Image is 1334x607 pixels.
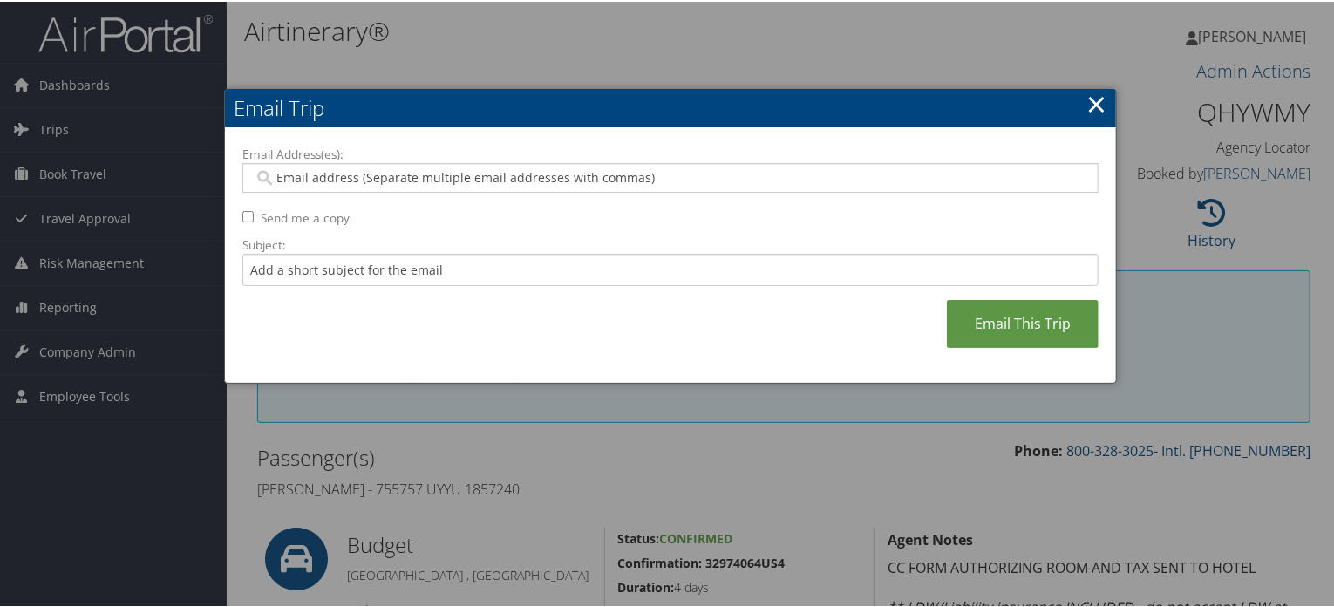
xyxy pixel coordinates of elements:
[947,298,1099,346] a: Email This Trip
[1086,85,1106,119] a: ×
[225,87,1116,126] h2: Email Trip
[242,252,1099,284] input: Add a short subject for the email
[242,235,1099,252] label: Subject:
[242,144,1099,161] label: Email Address(es):
[261,208,350,225] label: Send me a copy
[254,167,1087,185] input: Email address (Separate multiple email addresses with commas)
